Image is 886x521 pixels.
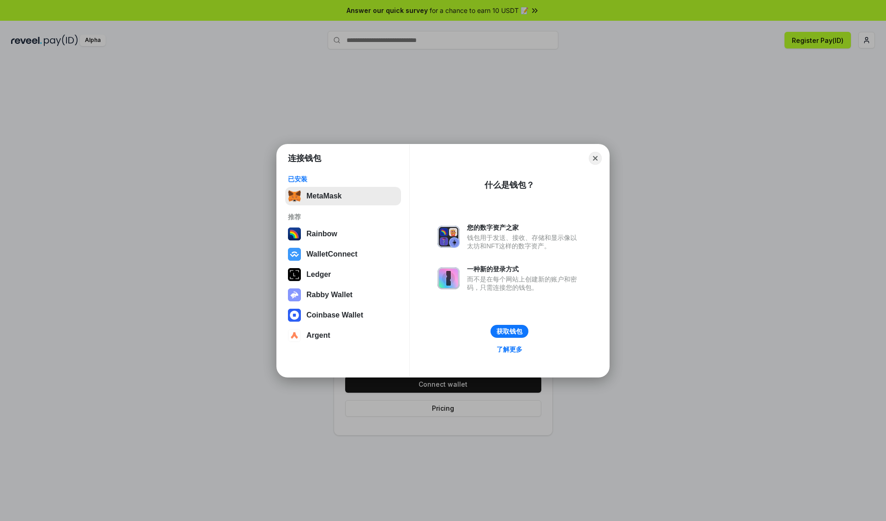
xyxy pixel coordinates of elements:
[467,223,581,232] div: 您的数字资产之家
[288,329,301,342] img: svg+xml,%3Csvg%20width%3D%2228%22%20height%3D%2228%22%20viewBox%3D%220%200%2028%2028%22%20fill%3D...
[288,268,301,281] img: svg+xml,%3Csvg%20xmlns%3D%22http%3A%2F%2Fwww.w3.org%2F2000%2Fsvg%22%20width%3D%2228%22%20height%3...
[485,180,534,191] div: 什么是钱包？
[497,345,522,353] div: 了解更多
[467,275,581,292] div: 而不是在每个网站上创建新的账户和密码，只需连接您的钱包。
[285,286,401,304] button: Rabby Wallet
[497,327,522,335] div: 获取钱包
[306,270,331,279] div: Ledger
[288,309,301,322] img: svg+xml,%3Csvg%20width%3D%2228%22%20height%3D%2228%22%20viewBox%3D%220%200%2028%2028%22%20fill%3D...
[491,343,528,355] a: 了解更多
[288,190,301,203] img: svg+xml,%3Csvg%20fill%3D%22none%22%20height%3D%2233%22%20viewBox%3D%220%200%2035%2033%22%20width%...
[306,192,341,200] div: MetaMask
[306,250,358,258] div: WalletConnect
[306,291,353,299] div: Rabby Wallet
[288,228,301,240] img: svg+xml,%3Csvg%20width%3D%22120%22%20height%3D%22120%22%20viewBox%3D%220%200%20120%20120%22%20fil...
[288,288,301,301] img: svg+xml,%3Csvg%20xmlns%3D%22http%3A%2F%2Fwww.w3.org%2F2000%2Fsvg%22%20fill%3D%22none%22%20viewBox...
[467,234,581,250] div: 钱包用于发送、接收、存储和显示像以太坊和NFT这样的数字资产。
[285,265,401,284] button: Ledger
[285,245,401,263] button: WalletConnect
[589,152,602,165] button: Close
[306,331,330,340] div: Argent
[288,175,398,183] div: 已安装
[285,326,401,345] button: Argent
[467,265,581,273] div: 一种新的登录方式
[285,187,401,205] button: MetaMask
[306,230,337,238] div: Rainbow
[288,248,301,261] img: svg+xml,%3Csvg%20width%3D%2228%22%20height%3D%2228%22%20viewBox%3D%220%200%2028%2028%22%20fill%3D...
[285,306,401,324] button: Coinbase Wallet
[288,213,398,221] div: 推荐
[285,225,401,243] button: Rainbow
[288,153,321,164] h1: 连接钱包
[491,325,528,338] button: 获取钱包
[437,226,460,248] img: svg+xml,%3Csvg%20xmlns%3D%22http%3A%2F%2Fwww.w3.org%2F2000%2Fsvg%22%20fill%3D%22none%22%20viewBox...
[306,311,363,319] div: Coinbase Wallet
[437,267,460,289] img: svg+xml,%3Csvg%20xmlns%3D%22http%3A%2F%2Fwww.w3.org%2F2000%2Fsvg%22%20fill%3D%22none%22%20viewBox...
